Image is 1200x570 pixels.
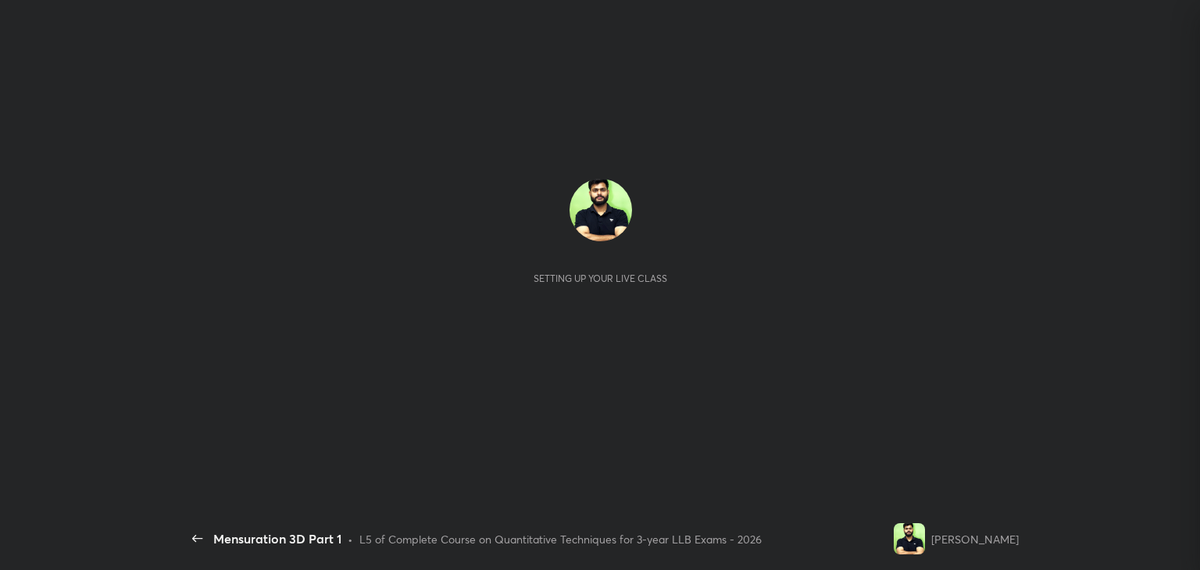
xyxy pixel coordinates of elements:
img: 6f4578c4c6224cea84386ccc78b3bfca.jpg [570,179,632,241]
div: [PERSON_NAME] [931,531,1019,547]
div: Setting up your live class [534,273,667,284]
div: Mensuration 3D Part 1 [213,529,341,548]
img: 6f4578c4c6224cea84386ccc78b3bfca.jpg [894,523,925,554]
div: L5 of Complete Course on Quantitative Techniques for 3-year LLB Exams - 2026 [359,531,762,547]
div: • [348,531,353,547]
